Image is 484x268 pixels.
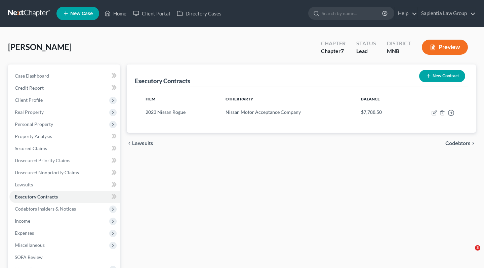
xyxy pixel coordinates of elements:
[15,73,49,79] span: Case Dashboard
[9,130,120,142] a: Property Analysis
[461,245,477,261] iframe: Intercom live chat
[9,251,120,263] a: SOFA Review
[15,145,47,151] span: Secured Claims
[15,194,58,199] span: Executory Contracts
[387,40,411,47] div: District
[9,179,120,191] a: Lawsuits
[15,109,44,115] span: Real Property
[130,7,173,19] a: Client Portal
[356,47,376,55] div: Lead
[15,97,43,103] span: Client Profile
[9,82,120,94] a: Credit Report
[220,106,356,119] td: Nissan Motor Acceptance Company
[135,77,190,85] div: Executory Contracts
[8,42,72,52] span: [PERSON_NAME]
[132,141,153,146] span: Lawsuits
[15,121,53,127] span: Personal Property
[15,182,33,187] span: Lawsuits
[15,254,43,260] span: SOFA Review
[356,106,405,119] td: $7,788.50
[475,245,480,251] span: 3
[356,40,376,47] div: Status
[9,167,120,179] a: Unsecured Nonpriority Claims
[9,154,120,167] a: Unsecured Priority Claims
[471,141,476,146] i: chevron_right
[15,133,52,139] span: Property Analysis
[418,7,476,19] a: Sapientia Law Group
[15,206,76,212] span: Codebtors Insiders & Notices
[422,40,468,55] button: Preview
[321,47,346,55] div: Chapter
[387,47,411,55] div: MNB
[15,218,30,224] span: Income
[15,85,44,91] span: Credit Report
[419,70,465,82] button: New Contract
[322,7,383,19] input: Search by name...
[445,141,476,146] button: Codebtors chevron_right
[9,191,120,203] a: Executory Contracts
[140,92,220,106] th: Item
[15,158,70,163] span: Unsecured Priority Claims
[321,40,346,47] div: Chapter
[173,7,225,19] a: Directory Cases
[445,141,471,146] span: Codebtors
[356,92,405,106] th: Balance
[127,141,153,146] button: chevron_left Lawsuits
[395,7,417,19] a: Help
[70,11,93,16] span: New Case
[15,230,34,236] span: Expenses
[9,142,120,154] a: Secured Claims
[15,242,45,248] span: Miscellaneous
[15,170,79,175] span: Unsecured Nonpriority Claims
[220,92,356,106] th: Other Party
[127,141,132,146] i: chevron_left
[140,106,220,119] td: 2023 Nissan Rogue
[341,48,344,54] span: 7
[9,70,120,82] a: Case Dashboard
[101,7,130,19] a: Home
